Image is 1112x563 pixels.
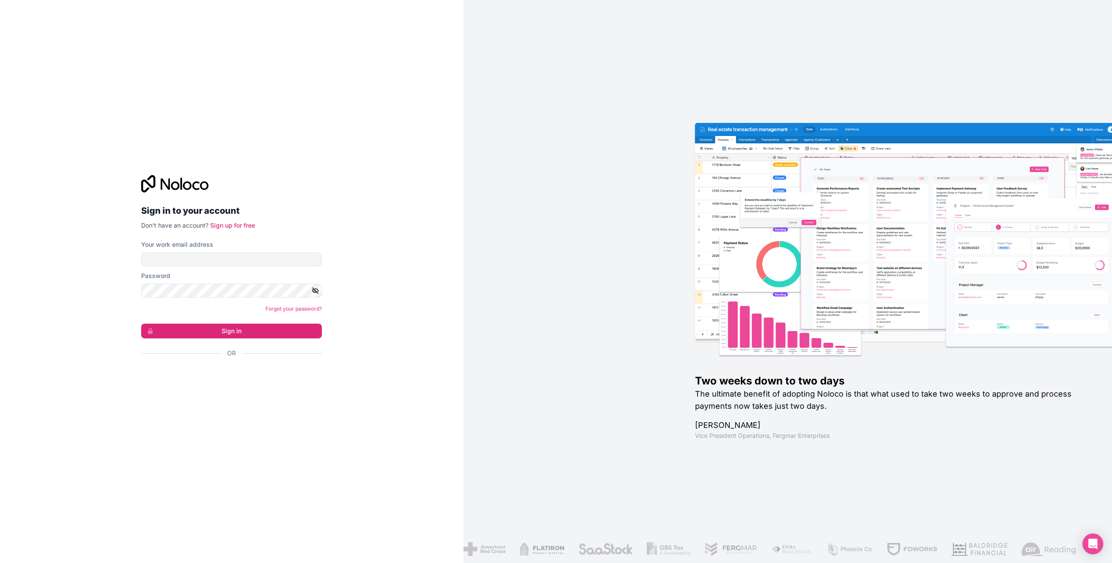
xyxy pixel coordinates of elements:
[265,305,322,312] a: Forgot your password?
[141,203,322,219] h2: Sign in to your account
[1082,533,1103,554] div: Open Intercom Messenger
[769,542,810,556] img: /assets/fiera-fwj2N5v4.png
[516,542,562,556] img: /assets/flatiron-C8eUkumj.png
[695,419,1084,431] h1: [PERSON_NAME]
[576,542,630,556] img: /assets/saastock-C6Zbiodz.png
[695,431,1084,440] h1: Vice President Operations , Fergmar Enterprises
[227,349,236,358] span: Or
[141,272,170,280] label: Password
[141,222,208,229] span: Don't have an account?
[141,240,213,249] label: Your work email address
[141,252,322,266] input: Email address
[823,542,870,556] img: /assets/phoenix-BREaitsQ.png
[141,284,322,298] input: Password
[1019,542,1074,556] img: /assets/airreading-FwAmRzSr.png
[141,324,322,338] button: Sign in
[695,374,1084,388] h1: Two weeks down to two days
[949,542,1005,556] img: /assets/baldridge-DxmPIwAm.png
[460,542,503,556] img: /assets/american-red-cross-BAupjrZR.png
[210,222,255,229] a: Sign up for free
[644,542,688,556] img: /assets/gbstax-C-GtDUiK.png
[884,542,935,556] img: /assets/fdworks-Bi04fVtw.png
[695,388,1084,412] h2: The ultimate benefit of adopting Noloco is that what used to take two weeks to approve and proces...
[702,542,755,556] img: /assets/fergmar-CudnrXN5.png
